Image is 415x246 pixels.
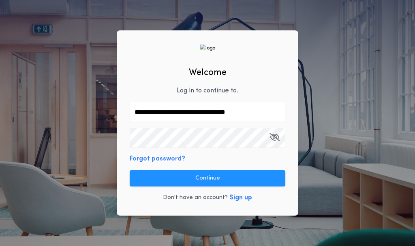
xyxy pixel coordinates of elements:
button: Continue [130,170,285,186]
h2: Welcome [189,66,227,79]
button: Sign up [229,193,252,203]
p: Don't have an account? [163,194,228,202]
img: logo [200,44,215,52]
button: Forgot password? [130,154,185,164]
p: Log in to continue to . [177,86,238,96]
